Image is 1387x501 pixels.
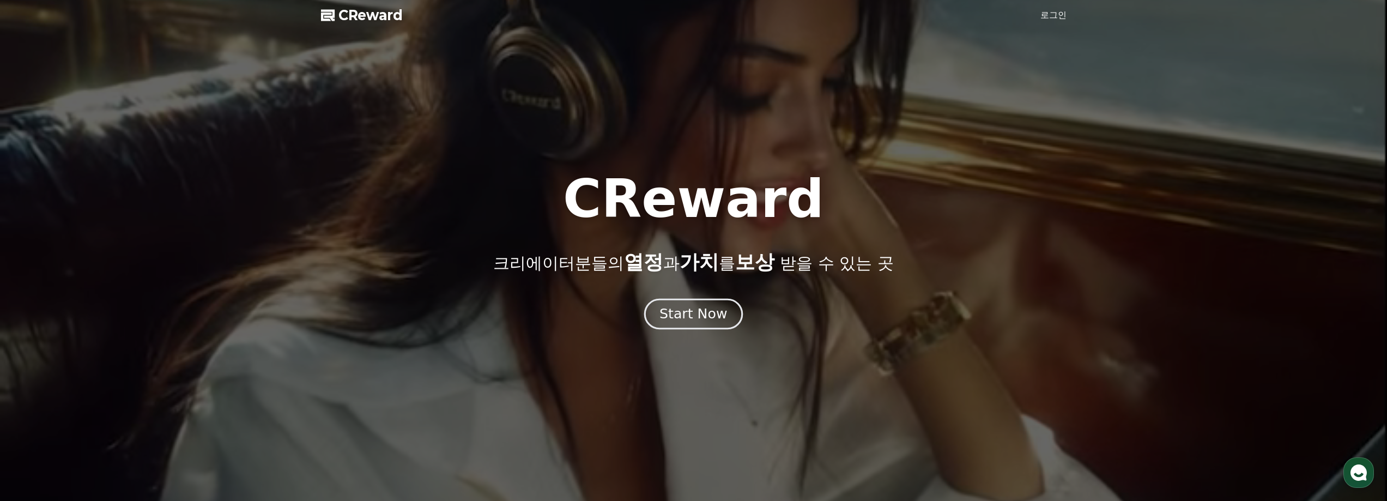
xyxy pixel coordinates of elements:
span: 가치 [680,251,719,273]
a: 대화 [72,346,141,373]
span: 홈 [34,362,41,371]
p: 크리에이터분들의 과 를 받을 수 있는 곳 [493,251,893,273]
a: Start Now [646,310,741,321]
a: CReward [321,7,403,24]
span: 열정 [624,251,663,273]
span: 대화 [100,363,113,371]
span: CReward [338,7,403,24]
a: 로그인 [1040,9,1067,22]
a: 홈 [3,346,72,373]
div: Start Now [659,305,727,323]
button: Start Now [644,298,743,329]
span: 설정 [168,362,181,371]
span: 보상 [735,251,774,273]
a: 설정 [141,346,209,373]
h1: CReward [563,173,824,225]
